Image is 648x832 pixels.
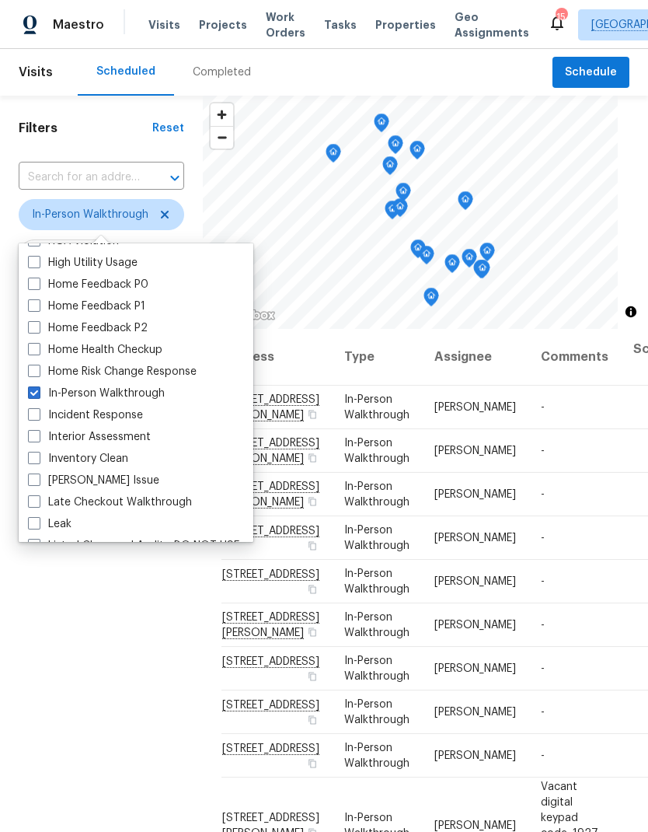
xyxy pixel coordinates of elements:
[32,207,148,222] span: In-Person Walkthrough
[305,669,319,683] button: Copy Address
[305,451,319,465] button: Copy Address
[409,141,425,165] div: Map marker
[462,249,477,273] div: Map marker
[541,750,545,761] span: -
[392,198,408,222] div: Map marker
[622,302,640,321] button: Toggle attribution
[305,713,319,727] button: Copy Address
[53,17,104,33] span: Maestro
[434,750,516,761] span: [PERSON_NAME]
[385,201,400,225] div: Map marker
[19,55,53,89] span: Visits
[434,446,516,456] span: [PERSON_NAME]
[211,127,233,149] span: Zoom out
[305,757,319,771] button: Copy Address
[19,121,152,136] h1: Filters
[332,329,422,386] th: Type
[419,246,434,270] div: Map marker
[528,329,621,386] th: Comments
[434,620,516,631] span: [PERSON_NAME]
[19,166,141,190] input: Search for an address...
[344,438,409,464] span: In-Person Walkthrough
[541,663,545,674] span: -
[434,707,516,718] span: [PERSON_NAME]
[211,126,233,149] button: Zoom out
[344,568,409,595] span: In-Person Walkthrough
[28,277,148,292] label: Home Feedback P0
[410,239,426,264] div: Map marker
[164,167,186,189] button: Open
[374,114,389,138] div: Map marker
[434,489,516,500] span: [PERSON_NAME]
[541,446,545,456] span: -
[305,407,319,421] button: Copy Address
[455,9,529,40] span: Geo Assignments
[344,655,409,682] span: In-Person Walkthrough
[375,17,436,33] span: Properties
[199,17,247,33] span: Projects
[305,625,319,639] button: Copy Address
[626,303,636,320] span: Toggle attribution
[326,144,341,168] div: Map marker
[388,135,403,159] div: Map marker
[344,525,409,551] span: In-Person Walkthrough
[152,121,184,136] div: Reset
[28,473,159,488] label: [PERSON_NAME] Issue
[28,538,239,554] label: Listed Clean and Audit - DO NOT USE
[444,254,460,278] div: Map marker
[541,402,545,413] span: -
[28,364,197,379] label: Home Risk Change Response
[305,539,319,553] button: Copy Address
[28,255,138,271] label: High Utility Usage
[324,19,357,30] span: Tasks
[541,707,545,718] span: -
[423,288,439,312] div: Map marker
[565,63,617,82] span: Schedule
[305,495,319,509] button: Copy Address
[395,183,411,207] div: Map marker
[344,394,409,421] span: In-Person Walkthrough
[422,329,528,386] th: Assignee
[28,516,71,532] label: Leak
[344,481,409,508] span: In-Person Walkthrough
[475,260,490,284] div: Map marker
[305,582,319,596] button: Copy Address
[541,489,545,500] span: -
[28,407,143,423] label: Incident Response
[434,576,516,587] span: [PERSON_NAME]
[28,342,162,358] label: Home Health Checkup
[221,329,332,386] th: Address
[382,156,398,180] div: Map marker
[28,386,165,401] label: In-Person Walkthrough
[552,57,629,89] button: Schedule
[556,9,566,25] div: 15
[434,820,516,830] span: [PERSON_NAME]
[541,533,545,544] span: -
[541,620,545,631] span: -
[458,191,473,215] div: Map marker
[28,451,128,467] label: Inventory Clean
[28,320,148,336] label: Home Feedback P2
[344,612,409,638] span: In-Person Walkthrough
[28,495,192,510] label: Late Checkout Walkthrough
[479,243,495,267] div: Map marker
[266,9,305,40] span: Work Orders
[344,743,409,769] span: In-Person Walkthrough
[96,64,155,79] div: Scheduled
[211,103,233,126] button: Zoom in
[434,402,516,413] span: [PERSON_NAME]
[193,65,251,80] div: Completed
[434,663,516,674] span: [PERSON_NAME]
[28,299,145,314] label: Home Feedback P1
[344,699,409,725] span: In-Person Walkthrough
[434,533,516,544] span: [PERSON_NAME]
[203,96,618,329] canvas: Map
[28,429,151,445] label: Interior Assessment
[148,17,180,33] span: Visits
[541,576,545,587] span: -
